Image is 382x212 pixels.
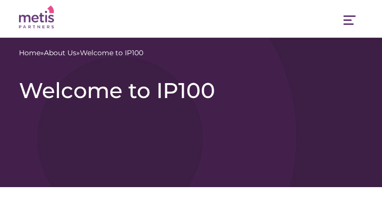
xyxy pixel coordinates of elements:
span: » » [19,48,143,58]
h1: Welcome to IP100 [19,78,363,103]
img: Metis Partners [19,5,54,29]
a: Home [19,48,40,58]
a: About Us [44,48,76,58]
span: Welcome to IP100 [80,48,143,58]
